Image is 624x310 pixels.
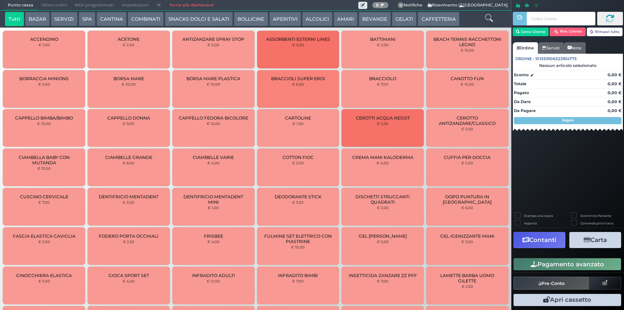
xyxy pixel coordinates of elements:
[79,12,95,26] button: SPA
[461,82,474,86] small: € 10,00
[275,194,321,199] span: DEODORANTE STICK
[207,161,220,165] small: € 4,00
[461,48,474,52] small: € 10,00
[376,3,379,8] b: 0
[370,37,395,42] span: BATTIMANI
[587,28,623,36] button: Rimuovi tutto
[514,258,621,270] button: Pagamento avanzato
[105,155,152,160] span: CIAMBELLE GRANDE
[569,232,621,248] button: Carta
[123,161,134,165] small: € 6,00
[39,43,50,47] small: € 1,00
[193,155,234,160] span: CIAMBELLE VARIE
[514,108,536,113] strong: Da Pagare
[293,121,304,126] small: € 1,00
[527,12,595,25] input: Codice Cliente
[179,115,248,121] span: CAPPELLO FEDORA BICOLORE
[71,0,118,10] span: Ritiri programmati
[359,12,391,26] button: BEVANDE
[292,200,304,204] small: € 3,50
[15,115,73,121] span: CAPPELLO BIMBA/BIMBO
[302,12,333,26] button: ALCOLICI
[37,121,51,126] small: € 10,00
[122,82,136,86] small: € 20,00
[550,28,586,36] button: Rim. Cliente
[269,12,301,26] button: APERITIVI
[123,43,134,47] small: € 2,00
[514,72,529,78] strong: Sconto
[282,155,314,160] span: COTTON FIOC
[377,279,388,283] small: € 7,00
[13,233,75,239] span: FASCIA ELASTICA CAVIGLIA
[432,115,502,126] span: CEROTTO ANTIZANZARE/CLASSICO
[432,194,502,205] span: DOPO PUNTURA IN [GEOGRAPHIC_DATA]
[562,118,574,122] strong: Segue
[524,213,553,218] label: Stampa una copia
[37,0,71,10] span: Ultimi ordini
[207,121,220,126] small: € 10,00
[123,121,134,126] small: € 9,00
[462,284,473,289] small: € 2,50
[461,161,473,165] small: € 2,00
[348,194,418,205] span: DISCHETTI STRUCCANTI QUADRATI
[535,56,577,62] span: 101359106323814773
[128,12,164,26] button: COMBINATI
[356,115,410,121] span: CEROTTI ACQUA RESIST
[19,76,69,81] span: BORRACCIA MINIONS
[118,0,153,10] span: Impostazioni
[564,42,585,54] a: Note
[377,82,388,86] small: € 7,00
[266,37,330,42] span: ASSORBENTI ESTERNI LINES
[514,81,526,86] strong: Totale
[207,82,220,86] small: € 10,00
[5,12,24,26] button: Tutti
[118,37,139,42] span: ACETONE
[513,42,538,54] a: Ordine
[461,239,473,244] small: € 3,00
[349,273,417,278] span: INSETTICIDA ZANZARE ZZ PFF
[461,127,473,131] small: € 2,00
[4,0,37,10] span: Punto cassa
[204,233,223,239] span: FRISBEE
[608,99,621,104] strong: 0,00 €
[271,76,325,81] span: BRACCIOLI SUPER EROI
[51,12,77,26] button: SERVIZI
[292,279,304,283] small: € 7,00
[38,200,50,204] small: € 7,00
[514,294,621,306] button: Apri cassetto
[9,155,79,165] span: CIAMBELLA BABY CON MUTANDA
[369,76,396,81] span: BRACCIOLO
[524,221,537,226] label: Asporto
[580,213,611,218] label: Scontrino Parlante
[461,205,473,210] small: € 6,00
[292,161,304,165] small: € 2,00
[432,273,502,284] span: LAMETTE BARBA UOMO GILETTE
[514,232,565,248] button: Contanti
[16,273,72,278] span: GINOCCHIERA ELASTICA
[207,239,220,244] small: € 4,00
[178,194,249,205] span: DENTIFRICIO MENTADENT MINI
[192,273,235,278] span: INFRADITO ADULTI
[123,239,134,244] small: € 2,50
[207,43,219,47] small: € 5,00
[107,115,150,121] span: CAPPELLO DONNA
[514,277,589,290] button: Pre-Conto
[123,279,135,283] small: € 4,00
[208,205,219,210] small: € 1,00
[377,121,388,126] small: € 5,50
[278,273,318,278] span: INFRADITO BIMBI
[432,37,502,47] span: BEACH TENNIS RACCHETTONI LEGNO
[352,155,413,160] span: CREMA MANI KALODERMA
[418,12,459,26] button: CAFFETTERIA
[514,90,529,95] strong: Pagato
[182,37,244,42] span: ANTIZANZARE SPRAY STOP
[30,37,58,42] span: ACCENDINO
[608,81,621,86] strong: 0,00 €
[99,194,158,199] span: DENTIFRICIO MENTADENT
[97,12,127,26] button: CANTINA
[515,56,534,62] span: Ordine :
[234,12,268,26] button: BOLLICINE
[207,279,220,283] small: € 12,00
[25,12,50,26] button: BAZAR
[377,161,389,165] small: € 4,00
